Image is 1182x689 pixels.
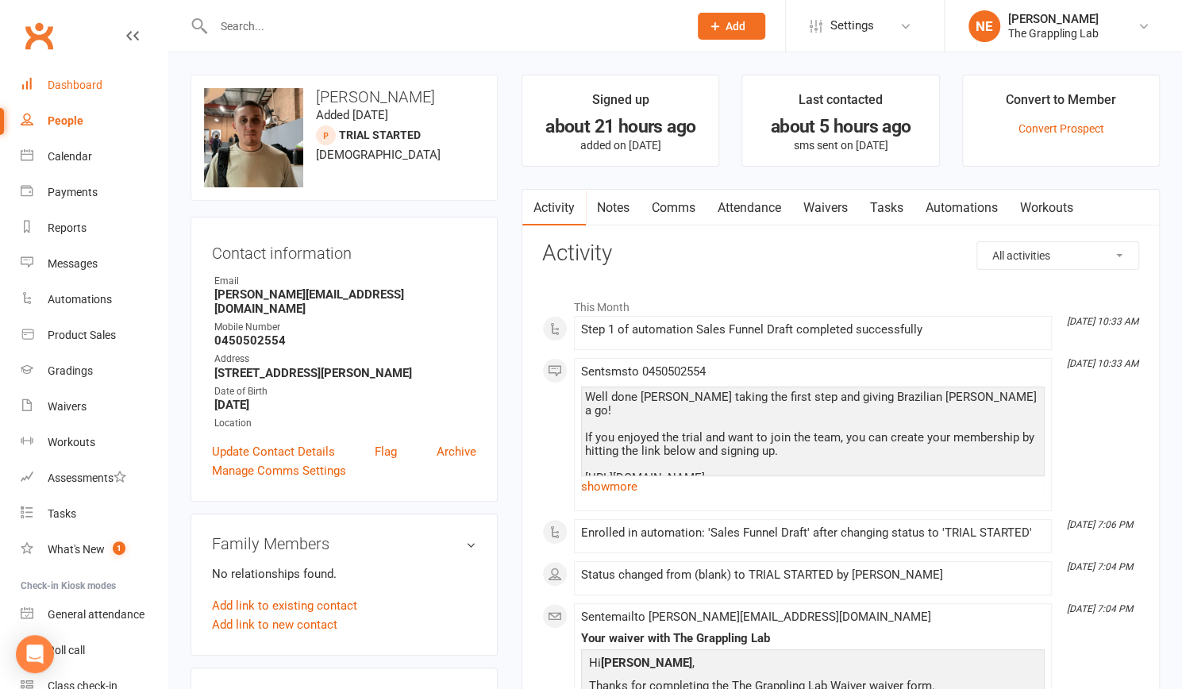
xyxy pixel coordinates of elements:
[316,148,441,162] span: [DEMOGRAPHIC_DATA]
[581,632,1045,645] div: Your waiver with The Grappling Lab
[914,190,1009,226] a: Automations
[792,190,859,226] a: Waivers
[581,526,1045,540] div: Enrolled in automation: 'Sales Funnel Draft' after changing status to 'TRIAL STARTED'
[21,496,167,532] a: Tasks
[212,615,337,634] a: Add link to new contact
[375,442,397,461] a: Flag
[204,88,303,187] img: image1757495444.png
[48,608,144,621] div: General attendance
[48,114,83,127] div: People
[48,79,102,91] div: Dashboard
[21,460,167,496] a: Assessments
[48,543,105,556] div: What's New
[522,190,586,226] a: Activity
[21,67,167,103] a: Dashboard
[21,282,167,318] a: Automations
[1008,26,1099,40] div: The Grappling Lab
[1067,519,1133,530] i: [DATE] 7:06 PM
[48,221,87,234] div: Reports
[585,391,1041,539] div: Well done [PERSON_NAME] taking the first step and giving Brazilian [PERSON_NAME] a go! If you enj...
[212,596,357,615] a: Add link to existing contact
[339,129,421,141] span: TRIAL STARTED
[581,323,1045,337] div: Step 1 of automation Sales Funnel Draft completed successfully
[212,564,476,583] p: No relationships found.
[48,400,87,413] div: Waivers
[212,238,476,262] h3: Contact information
[48,329,116,341] div: Product Sales
[48,507,76,520] div: Tasks
[1018,122,1103,135] a: Convert Prospect
[581,364,706,379] span: Sent sms to 0450502554
[214,384,476,399] div: Date of Birth
[214,287,476,316] strong: [PERSON_NAME][EMAIL_ADDRESS][DOMAIN_NAME]
[214,352,476,367] div: Address
[48,472,126,484] div: Assessments
[21,633,167,668] a: Roll call
[542,291,1139,316] li: This Month
[585,653,1041,676] p: Hi ,
[48,293,112,306] div: Automations
[1067,561,1133,572] i: [DATE] 7:04 PM
[1006,90,1116,118] div: Convert to Member
[757,118,924,135] div: about 5 hours ago
[21,246,167,282] a: Messages
[586,190,641,226] a: Notes
[209,15,677,37] input: Search...
[21,353,167,389] a: Gradings
[1067,316,1138,327] i: [DATE] 10:33 AM
[21,318,167,353] a: Product Sales
[21,389,167,425] a: Waivers
[537,118,704,135] div: about 21 hours ago
[1009,190,1084,226] a: Workouts
[601,656,692,670] strong: [PERSON_NAME]
[859,190,914,226] a: Tasks
[641,190,707,226] a: Comms
[581,610,931,624] span: Sent email to [PERSON_NAME][EMAIL_ADDRESS][DOMAIN_NAME]
[542,241,1139,266] h3: Activity
[214,274,476,289] div: Email
[48,436,95,448] div: Workouts
[214,333,476,348] strong: 0450502554
[21,139,167,175] a: Calendar
[204,88,484,106] h3: [PERSON_NAME]
[757,139,924,152] p: sms sent on [DATE]
[707,190,792,226] a: Attendance
[437,442,476,461] a: Archive
[48,186,98,198] div: Payments
[21,532,167,568] a: What's New1
[21,210,167,246] a: Reports
[21,175,167,210] a: Payments
[21,597,167,633] a: General attendance kiosk mode
[968,10,1000,42] div: NE
[537,139,704,152] p: added on [DATE]
[214,416,476,431] div: Location
[48,257,98,270] div: Messages
[212,535,476,552] h3: Family Members
[48,150,92,163] div: Calendar
[316,108,388,122] time: Added [DATE]
[48,644,85,656] div: Roll call
[726,20,745,33] span: Add
[830,8,874,44] span: Settings
[212,442,335,461] a: Update Contact Details
[214,320,476,335] div: Mobile Number
[48,364,93,377] div: Gradings
[581,568,1045,582] div: Status changed from (blank) to TRIAL STARTED by [PERSON_NAME]
[592,90,649,118] div: Signed up
[1067,603,1133,614] i: [DATE] 7:04 PM
[113,541,125,555] span: 1
[799,90,883,118] div: Last contacted
[21,425,167,460] a: Workouts
[19,16,59,56] a: Clubworx
[581,475,1045,498] a: show more
[16,635,54,673] div: Open Intercom Messenger
[698,13,765,40] button: Add
[21,103,167,139] a: People
[214,366,476,380] strong: [STREET_ADDRESS][PERSON_NAME]
[212,461,346,480] a: Manage Comms Settings
[214,398,476,412] strong: [DATE]
[1008,12,1099,26] div: [PERSON_NAME]
[1067,358,1138,369] i: [DATE] 10:33 AM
